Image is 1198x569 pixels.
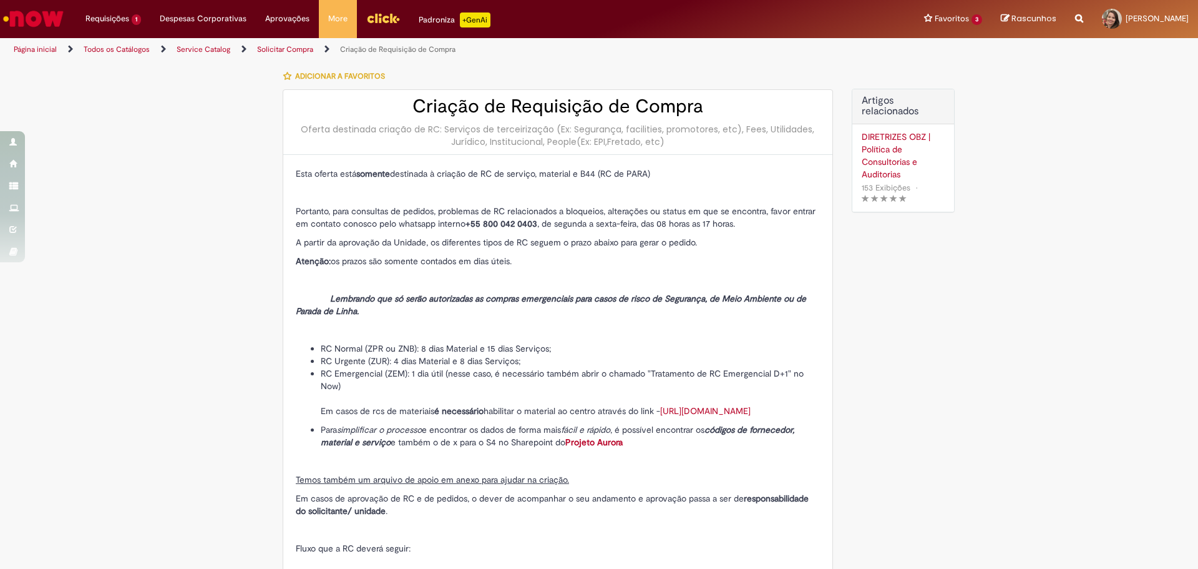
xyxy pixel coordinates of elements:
li: RC Urgente (ZUR): 4 dias Material e 8 dias Serviços; [321,355,820,367]
span: [PERSON_NAME] [1126,13,1189,24]
p: Portanto, para consultas de pedidos, problemas de RC relacionados a bloqueios, alterações ou stat... [296,205,820,230]
strong: somente [356,168,390,179]
a: Todos os Catálogos [84,44,150,54]
span: 153 Exibições [862,182,910,193]
img: ServiceNow [1,6,66,31]
span: Adicionar a Favoritos [295,71,385,81]
em: fácil e rápido [561,424,610,435]
span: Requisições [85,12,129,25]
p: Esta oferta está destinada à criação de RC de serviço, material e B44 (RC de PARA) [296,167,820,180]
p: Em casos de aprovação de RC e de pedidos, o dever de acompanhar o seu andamento e aprovação passa... [296,492,820,517]
span: • [913,179,920,196]
img: click_logo_yellow_360x200.png [366,9,400,27]
a: [URL][DOMAIN_NAME] [660,405,751,417]
p: Fluxo que a RC deverá seguir: [296,542,820,555]
a: Solicitar Compra [257,44,313,54]
a: Service Catalog [177,44,230,54]
p: +GenAi [460,12,490,27]
ul: Trilhas de página [9,38,789,61]
span: Aprovações [265,12,309,25]
a: Criação de Requisição de Compra [340,44,455,54]
span: Temos também um arquivo de apoio em anexo para ajudar na criação. [296,474,569,485]
strong: Atenção: [296,255,331,267]
em: Lembrando que só serão autorizadas as compras emergenciais para casos de risco de Segurança, de M... [296,293,806,317]
div: Padroniza [419,12,490,27]
li: Para e encontrar os dados de forma mais , é possível encontrar os e também o de x para o S4 no Sh... [321,423,820,448]
p: A partir da aprovação da Unidade, os diferentes tipos de RC seguem o prazo abaixo para gerar o pe... [296,236,820,249]
a: DIRETRIZES OBZ | Política de Consultorias e Auditorias [862,131,945,181]
strong: é necessário [434,405,484,417]
li: RC Emergencial (ZEM): 1 dia útil (nesse caso, é necessário também abrir o chamado "Tratamento de ... [321,367,820,417]
div: Oferta destinada criação de RC: Serviços de terceirização (Ex: Segurança, facilities, promotores,... [296,123,820,148]
em: simplificar o processo [337,424,422,435]
p: os prazos são somente contados em dias úteis. [296,255,820,267]
h2: Criação de Requisição de Compra [296,96,820,117]
span: 1 [132,14,141,25]
li: RC Normal (ZPR ou ZNB): 8 dias Material e 15 dias Serviços; [321,342,820,355]
a: Projeto Aurora [565,437,623,448]
span: Rascunhos [1011,12,1056,24]
strong: códigos de fornecedor, material e serviço [321,424,794,448]
strong: responsabilidade do solicitante/ unidade [296,493,809,517]
a: Rascunhos [1001,13,1056,25]
span: 3 [972,14,982,25]
span: More [328,12,348,25]
strong: +55 800 042 0403 [465,218,537,229]
button: Adicionar a Favoritos [283,63,392,89]
span: Despesas Corporativas [160,12,246,25]
span: Favoritos [935,12,969,25]
h3: Artigos relacionados [862,96,945,117]
a: Página inicial [14,44,57,54]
